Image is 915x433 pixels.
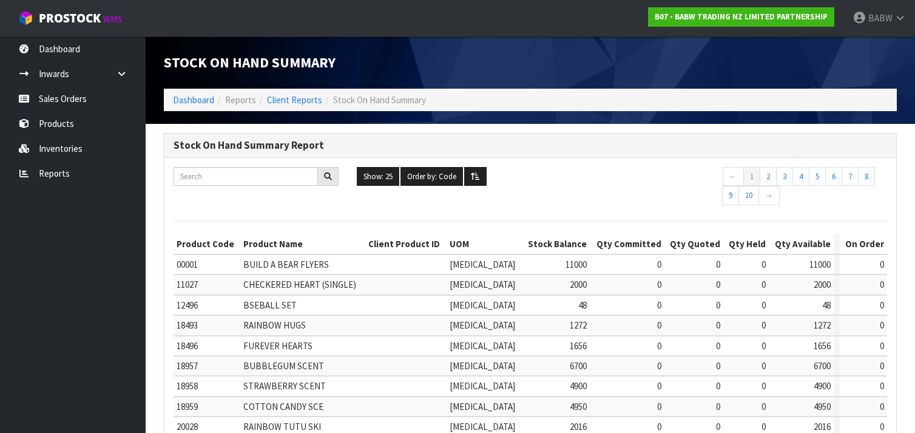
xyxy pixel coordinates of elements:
[814,421,831,432] span: 2016
[761,319,766,331] span: 0
[880,279,884,290] span: 0
[39,10,101,26] span: ProStock
[177,380,198,392] span: 18958
[450,259,515,270] span: [MEDICAL_DATA]
[761,401,766,412] span: 0
[225,94,256,106] span: Reports
[761,259,766,270] span: 0
[809,167,826,186] a: 5
[716,319,720,331] span: 0
[177,279,198,290] span: 11027
[447,234,522,254] th: UOM
[177,259,198,270] span: 00001
[450,401,515,412] span: [MEDICAL_DATA]
[243,259,329,270] span: BUILD A BEAR FLYERS
[243,299,297,311] span: BSEBALL SET
[814,319,831,331] span: 1272
[657,380,661,392] span: 0
[570,340,587,352] span: 1656
[716,380,720,392] span: 0
[570,421,587,432] span: 2016
[333,94,426,106] span: Stock On Hand Summary
[243,380,326,392] span: STRAWBERRY SCENT
[716,360,720,372] span: 0
[657,401,661,412] span: 0
[655,12,828,22] strong: B07 - BABW TRADING NZ LIMITED PARTNERSHIP
[814,401,831,412] span: 4950
[240,234,365,254] th: Product Name
[723,234,768,254] th: Qty Held
[450,279,515,290] span: [MEDICAL_DATA]
[657,340,661,352] span: 0
[243,421,321,432] span: RAINBOW TUTU SKI
[792,167,809,186] a: 4
[243,401,323,412] span: COTTON CANDY SCE
[880,380,884,392] span: 0
[657,259,661,270] span: 0
[664,234,724,254] th: Qty Quoted
[177,421,198,432] span: 20028
[880,259,884,270] span: 0
[814,279,831,290] span: 2000
[103,13,122,25] small: WMS
[177,401,198,412] span: 18959
[657,360,661,372] span: 0
[880,360,884,372] span: 0
[174,140,887,151] h3: Stock On Hand Summary Report
[743,167,760,186] a: 1
[177,299,198,311] span: 12496
[357,167,399,186] button: Show: 25
[243,319,306,331] span: RAINBOW HUGS
[570,279,587,290] span: 2000
[570,360,587,372] span: 6700
[657,421,661,432] span: 0
[716,259,720,270] span: 0
[522,234,590,254] th: Stock Balance
[716,279,720,290] span: 0
[590,234,664,254] th: Qty Committed
[761,299,766,311] span: 0
[450,380,515,392] span: [MEDICAL_DATA]
[365,234,447,254] th: Client Product ID
[174,234,240,254] th: Product Code
[657,299,661,311] span: 0
[868,12,893,24] span: BABW
[723,167,744,186] a: ←
[450,421,515,432] span: [MEDICAL_DATA]
[243,279,356,290] span: CHECKERED HEART (SINGLE)
[760,167,777,186] a: 2
[716,299,720,311] span: 0
[578,299,587,311] span: 48
[716,401,720,412] span: 0
[880,401,884,412] span: 0
[177,319,198,331] span: 18493
[174,167,318,186] input: Search
[880,421,884,432] span: 0
[880,340,884,352] span: 0
[822,299,831,311] span: 48
[761,360,766,372] span: 0
[450,360,515,372] span: [MEDICAL_DATA]
[400,167,463,186] button: Order by: Code
[738,186,759,205] a: 10
[722,186,739,205] a: 9
[243,340,312,352] span: FUREVER HEARTS
[809,259,831,270] span: 11000
[716,421,720,432] span: 0
[450,299,515,311] span: [MEDICAL_DATA]
[177,360,198,372] span: 18957
[814,360,831,372] span: 6700
[840,234,887,254] th: On Order
[570,380,587,392] span: 4900
[761,380,766,392] span: 0
[657,279,661,290] span: 0
[18,10,33,26] img: cube-alt.png
[570,319,587,331] span: 1272
[657,319,661,331] span: 0
[243,360,324,372] span: BUBBLEGUM SCENT
[716,340,720,352] span: 0
[825,167,842,186] a: 6
[723,167,888,208] nav: Page navigation
[758,186,780,205] a: →
[776,167,793,186] a: 3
